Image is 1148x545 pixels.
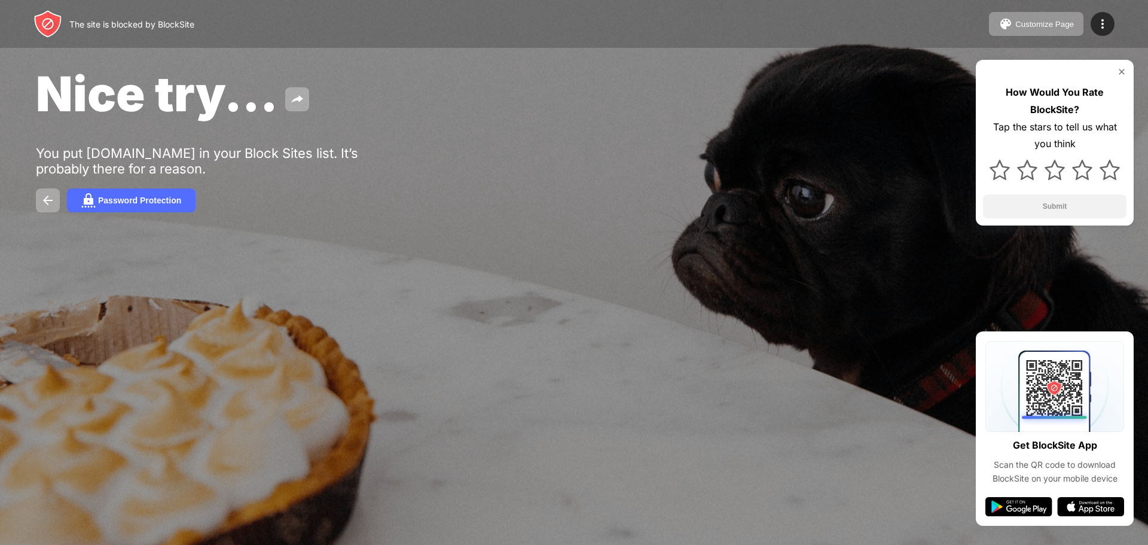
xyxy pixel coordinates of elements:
div: You put [DOMAIN_NAME] in your Block Sites list. It’s probably there for a reason. [36,145,405,176]
img: star.svg [1072,160,1092,180]
img: star.svg [990,160,1010,180]
img: qrcode.svg [985,341,1124,432]
div: Tap the stars to tell us what you think [983,118,1126,153]
img: rate-us-close.svg [1117,67,1126,77]
div: Password Protection [98,196,181,205]
span: Nice try... [36,65,278,123]
img: header-logo.svg [33,10,62,38]
img: back.svg [41,193,55,208]
img: star.svg [1045,160,1065,180]
img: pallet.svg [999,17,1013,31]
div: Scan the QR code to download BlockSite on your mobile device [985,458,1124,485]
button: Customize Page [989,12,1083,36]
img: star.svg [1100,160,1120,180]
img: star.svg [1017,160,1037,180]
button: Submit [983,194,1126,218]
div: The site is blocked by BlockSite [69,19,194,29]
img: app-store.svg [1057,497,1124,516]
img: menu-icon.svg [1095,17,1110,31]
img: google-play.svg [985,497,1052,516]
button: Password Protection [67,188,196,212]
div: Get BlockSite App [1013,437,1097,454]
div: Customize Page [1015,20,1074,29]
div: How Would You Rate BlockSite? [983,84,1126,118]
img: password.svg [81,193,96,208]
img: share.svg [290,92,304,106]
